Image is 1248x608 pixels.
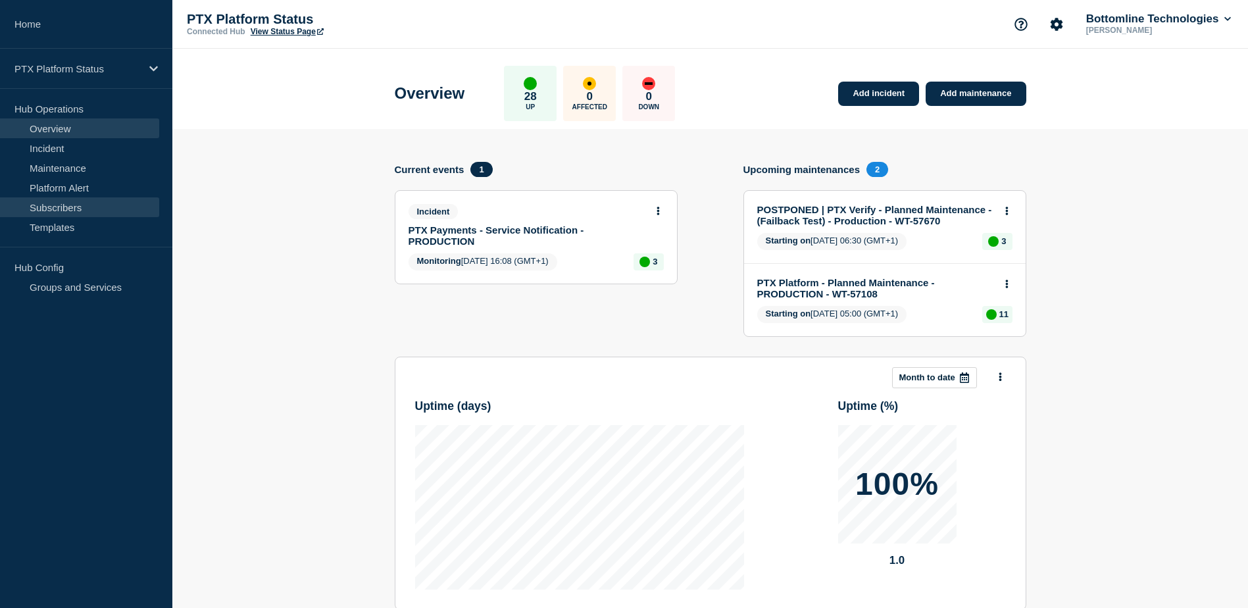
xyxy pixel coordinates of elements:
button: Support [1007,11,1035,38]
p: 28 [524,90,537,103]
h3: Uptime ( % ) [838,399,899,413]
span: 1 [470,162,492,177]
span: [DATE] 16:08 (GMT+1) [409,253,557,270]
a: PTX Payments - Service Notification - PRODUCTION [409,224,646,247]
div: up [986,309,997,320]
p: Down [638,103,659,111]
span: [DATE] 05:00 (GMT+1) [757,306,907,323]
div: up [524,77,537,90]
span: Starting on [766,309,811,318]
p: PTX Platform Status [14,63,141,74]
p: Up [526,103,535,111]
p: 0 [587,90,593,103]
span: [DATE] 06:30 (GMT+1) [757,233,907,250]
span: Monitoring [417,256,461,266]
a: PTX Platform - Planned Maintenance - PRODUCTION - WT-57108 [757,277,995,299]
p: [PERSON_NAME] [1084,26,1220,35]
p: Month to date [899,372,955,382]
button: Month to date [892,367,977,388]
h3: Uptime ( days ) [415,399,491,413]
p: 3 [653,257,657,266]
a: Add incident [838,82,919,106]
p: 100% [855,469,939,500]
p: 11 [999,309,1009,319]
div: up [988,236,999,247]
p: 1.0 [838,554,957,567]
a: Add maintenance [926,82,1026,106]
span: Starting on [766,236,811,245]
p: 0 [646,90,652,103]
div: up [639,257,650,267]
a: View Status Page [251,27,324,36]
h4: Current events [395,164,464,175]
p: 3 [1001,236,1006,246]
h1: Overview [395,84,465,103]
div: affected [583,77,596,90]
div: down [642,77,655,90]
h4: Upcoming maintenances [743,164,861,175]
button: Bottomline Technologies [1084,13,1234,26]
p: Connected Hub [187,27,245,36]
p: Affected [572,103,607,111]
button: Account settings [1043,11,1070,38]
span: Incident [409,204,459,219]
span: 2 [866,162,888,177]
a: POSTPONED | PTX Verify - Planned Maintenance - (Failback Test) - Production - WT-57670 [757,204,995,226]
p: PTX Platform Status [187,12,450,27]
